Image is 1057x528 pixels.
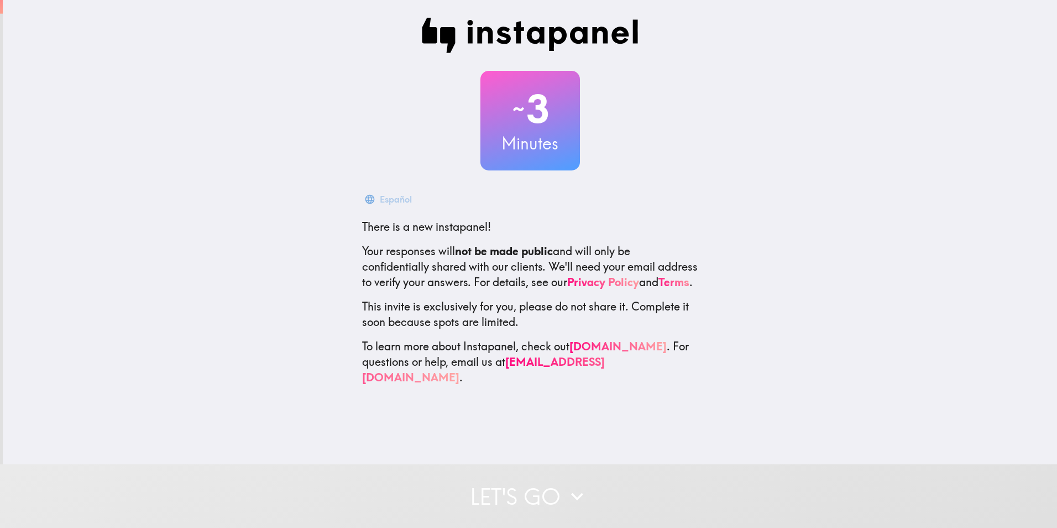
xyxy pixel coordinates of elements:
a: [DOMAIN_NAME] [569,339,667,353]
p: To learn more about Instapanel, check out . For questions or help, email us at . [362,339,698,385]
a: Privacy Policy [567,275,639,289]
span: ~ [511,92,526,126]
b: not be made public [455,244,553,258]
p: Your responses will and will only be confidentially shared with our clients. We'll need your emai... [362,244,698,290]
h3: Minutes [480,132,580,155]
div: Español [380,191,412,207]
img: Instapanel [422,18,639,53]
a: Terms [658,275,689,289]
button: Español [362,188,416,210]
span: There is a new instapanel! [362,220,491,234]
h2: 3 [480,86,580,132]
p: This invite is exclusively for you, please do not share it. Complete it soon because spots are li... [362,299,698,330]
a: [EMAIL_ADDRESS][DOMAIN_NAME] [362,355,605,384]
